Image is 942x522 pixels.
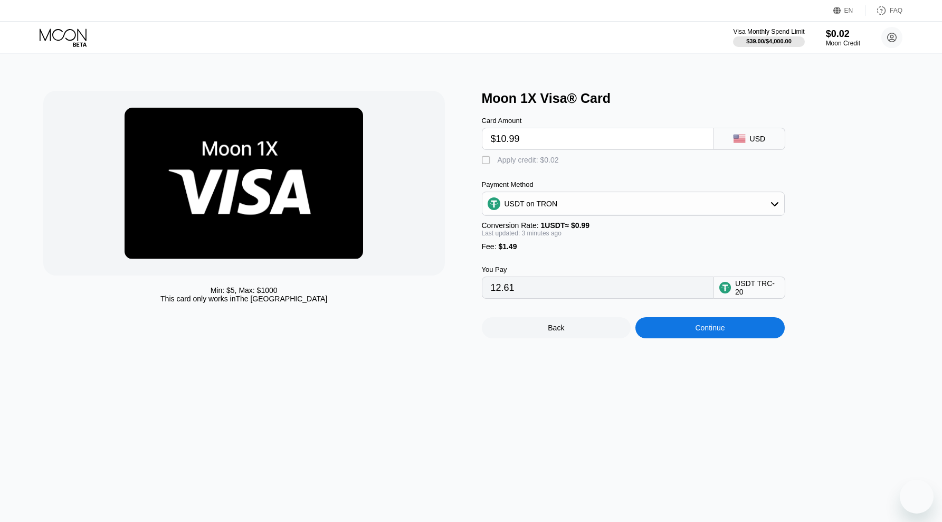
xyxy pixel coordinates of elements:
div: Moon Credit [826,40,860,47]
div: Moon 1X Visa® Card [482,91,910,106]
div: Fee : [482,242,785,251]
input: $0.00 [491,128,705,149]
div:  [482,155,492,166]
div: FAQ [890,7,902,14]
div: This card only works in The [GEOGRAPHIC_DATA] [160,295,327,303]
div: FAQ [865,5,902,16]
div: Visa Monthly Spend Limit$39.00/$4,000.00 [733,28,804,47]
div: Min: $ 5 , Max: $ 1000 [211,286,278,295]
div: USD [750,135,766,143]
div: Visa Monthly Spend Limit [733,28,804,35]
div: $0.02Moon Credit [826,29,860,47]
div: You Pay [482,265,714,273]
iframe: Кнопка, открывающая окно обмена сообщениями; идет разговор [900,480,934,514]
div: Apply credit: $0.02 [498,156,559,164]
div: Continue [695,324,725,332]
div: Conversion Rate: [482,221,785,230]
div: Back [548,324,564,332]
div: USDT TRC-20 [735,279,779,296]
span: $1.49 [498,242,517,251]
div: EN [833,5,865,16]
div: EN [844,7,853,14]
div: Card Amount [482,117,714,125]
div: USDT on TRON [505,200,558,208]
div: $0.02 [826,29,860,40]
div: USDT on TRON [482,193,784,214]
div: Payment Method [482,181,785,188]
div: $39.00 / $4,000.00 [746,38,792,44]
div: Back [482,317,631,338]
div: Last updated: 3 minutes ago [482,230,785,237]
span: 1 USDT ≈ $0.99 [541,221,590,230]
div: Continue [635,317,785,338]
